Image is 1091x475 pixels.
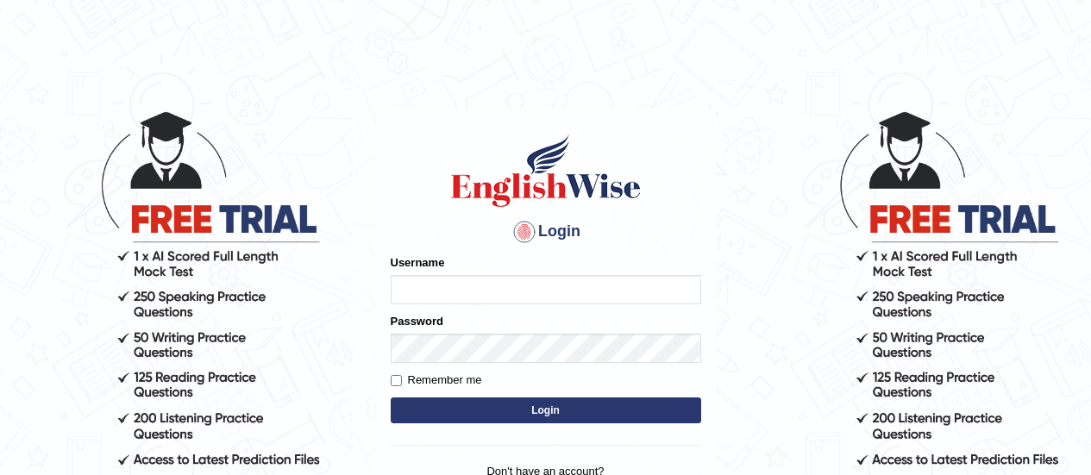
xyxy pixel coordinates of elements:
[391,397,701,423] button: Login
[448,132,644,209] img: Logo of English Wise sign in for intelligent practice with AI
[391,372,482,389] label: Remember me
[391,375,402,386] input: Remember me
[391,313,443,329] label: Password
[391,218,701,246] h4: Login
[391,254,445,271] label: Username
